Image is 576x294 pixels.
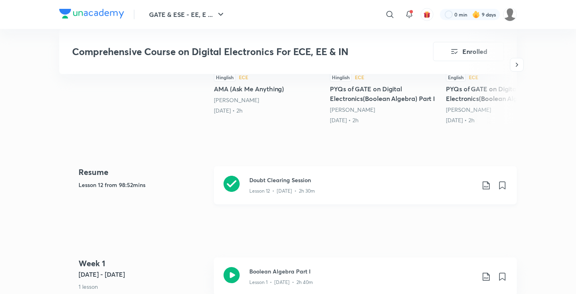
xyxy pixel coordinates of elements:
h4: Week 1 [79,257,207,269]
h4: Resume [79,166,207,178]
a: Company Logo [59,9,124,21]
div: ECE [239,75,248,80]
h5: AMA (Ask Me Anything) [214,84,323,94]
div: 23rd May • 2h [330,116,439,124]
a: [PERSON_NAME] [214,96,259,104]
div: ECE [355,75,364,80]
p: 1 lesson [79,282,207,291]
h5: Lesson 12 from 98:52mins [79,181,207,189]
div: English [446,73,466,82]
div: Aditya Kanwal [214,96,323,104]
button: Enrolled [433,42,504,61]
div: Aditya Kanwal [330,106,439,114]
div: 24th May • 2h [446,116,555,124]
button: avatar [421,8,433,21]
h3: Comprehensive Course on Digital Electronics For ECE, EE & IN [72,46,387,58]
img: Tarun Kumar [503,8,517,21]
img: streak [472,10,480,19]
button: GATE & ESE - EE, E ... [144,6,230,23]
h5: [DATE] - [DATE] [79,269,207,279]
a: [PERSON_NAME] [330,106,375,113]
h3: Doubt Clearing Session [249,176,475,184]
h3: Boolean Algebra Part I [249,267,475,275]
div: 28th Apr • 2h [214,107,323,115]
h5: PYQs of GATE on Digital Electronics(Boolean Algebra) Part I [330,84,439,103]
a: Doubt Clearing SessionLesson 12 • [DATE] • 2h 30m [214,166,517,214]
div: Aditya Kanwal [446,106,555,114]
p: Lesson 1 • [DATE] • 2h 40m [249,279,313,286]
img: Company Logo [59,9,124,19]
h5: PYQs of GATE on Digital Electronics(Boolean Algebra) Part II [446,84,555,103]
div: Hinglish [214,73,236,82]
div: Hinglish [330,73,352,82]
img: avatar [423,11,431,18]
a: [PERSON_NAME] [446,106,491,113]
p: Lesson 12 • [DATE] • 2h 30m [249,187,315,195]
